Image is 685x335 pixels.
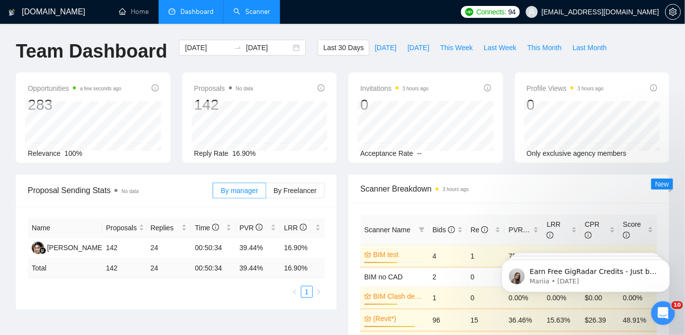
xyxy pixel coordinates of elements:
[169,8,175,15] span: dashboard
[106,222,137,233] span: Proposals
[64,149,82,157] span: 100%
[234,44,242,52] span: swap-right
[505,309,543,331] td: 36.46%
[236,86,253,91] span: No data
[194,149,228,157] span: Reply Rate
[577,86,604,91] time: 3 hours ago
[32,243,104,251] a: AP[PERSON_NAME]
[119,7,149,16] a: homeHome
[467,267,505,286] td: 0
[212,224,219,231] span: info-circle
[147,238,191,259] td: 24
[585,220,600,239] span: CPR
[280,238,325,259] td: 16.90%
[369,40,402,56] button: [DATE]
[300,224,307,231] span: info-circle
[581,309,619,331] td: $26.39
[360,183,657,195] span: Scanner Breakdown
[28,82,121,94] span: Opportunities
[419,227,425,233] span: filter
[402,40,435,56] button: [DATE]
[435,40,478,56] button: This Week
[481,226,488,233] span: info-circle
[8,4,15,20] img: logo
[373,249,423,260] a: BIM test
[509,226,532,234] span: PVR
[32,242,44,254] img: AP
[28,149,60,157] span: Relevance
[364,273,403,281] a: BIM no CAD
[102,238,147,259] td: 142
[547,220,561,239] span: LRR
[289,286,301,298] li: Previous Page
[478,40,522,56] button: Last Week
[402,86,429,91] time: 3 hours ago
[360,149,413,157] span: Acceptance Rate
[619,309,657,331] td: 48.91%
[102,218,147,238] th: Proposals
[191,259,235,278] td: 00:50:34
[235,259,280,278] td: 39.44 %
[543,309,581,331] td: 15.63%
[191,238,235,259] td: 00:50:34
[289,286,301,298] button: left
[234,44,242,52] span: to
[301,286,313,298] li: 1
[484,42,516,53] span: Last Week
[527,82,604,94] span: Profile Views
[527,95,604,114] div: 0
[429,309,467,331] td: 96
[316,289,322,295] span: right
[194,82,253,94] span: Proposals
[364,251,371,258] span: crown
[429,245,467,267] td: 4
[467,286,505,309] td: 0
[665,8,681,16] a: setting
[448,226,455,233] span: info-circle
[509,6,516,17] span: 94
[233,7,270,16] a: searchScanner
[256,224,263,231] span: info-circle
[547,232,554,239] span: info-circle
[246,42,291,53] input: End date
[318,40,369,56] button: Last 30 Days
[417,222,427,237] span: filter
[484,84,491,91] span: info-circle
[487,239,685,308] iframe: Intercom notifications message
[323,42,364,53] span: Last 30 Days
[440,42,473,53] span: This Week
[28,184,213,197] span: Proposal Sending Stats
[528,8,535,15] span: user
[301,286,312,297] a: 1
[522,40,567,56] button: This Month
[28,218,102,238] th: Name
[465,8,473,16] img: upwork-logo.png
[666,8,681,16] span: setting
[47,242,104,253] div: [PERSON_NAME]
[180,7,214,16] span: Dashboard
[567,40,612,56] button: Last Month
[232,149,256,157] span: 16.90%
[364,315,371,322] span: crown
[655,180,669,188] span: New
[360,95,429,114] div: 0
[443,187,469,192] time: 3 hours ago
[429,267,467,286] td: 2
[360,82,429,94] span: Invitations
[239,224,263,232] span: PVR
[364,226,410,234] span: Scanner Name
[623,232,630,239] span: info-circle
[373,291,423,302] a: BIM Clash detection
[151,222,180,233] span: Replies
[221,187,258,195] span: By manager
[585,232,592,239] span: info-circle
[313,286,325,298] li: Next Page
[235,238,280,259] td: 39.44%
[476,6,506,17] span: Connects:
[373,313,423,324] a: (Revit*)
[147,218,191,238] th: Replies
